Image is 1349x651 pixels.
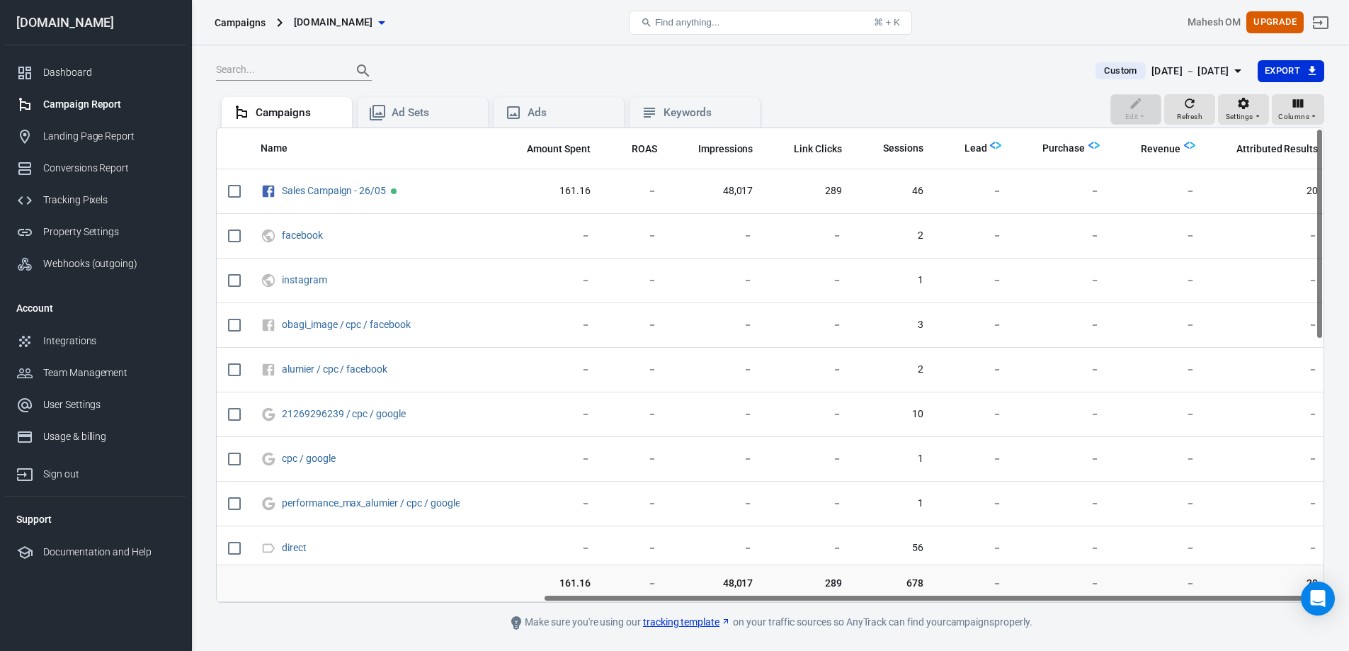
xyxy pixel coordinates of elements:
span: ROAS [632,142,657,157]
span: Sessions [883,142,923,156]
span: － [946,273,1002,288]
span: － [946,229,1002,243]
div: Team Management [43,366,175,380]
svg: Direct [261,540,276,557]
span: － [1218,541,1318,555]
a: Dashboard [5,57,186,89]
span: － [946,363,1002,377]
a: Sign out [1304,6,1338,40]
a: Integrations [5,325,186,357]
span: 20 [1218,576,1318,590]
a: alumier / cpc / facebook [282,363,387,375]
span: Name [261,142,288,156]
span: － [946,318,1002,332]
div: Dashboard [43,65,175,80]
span: 48,017 [680,576,753,590]
svg: Google [261,406,276,423]
span: － [680,273,753,288]
span: － [680,497,753,511]
svg: UTM & Web Traffic [261,227,276,244]
div: Webhooks (outgoing) [43,256,175,271]
div: ⌘ + K [874,17,900,28]
span: － [1122,541,1195,555]
span: 161.16 [508,184,591,198]
input: Search... [216,62,341,80]
span: － [946,184,1002,198]
a: Landing Page Report [5,120,186,152]
span: － [613,497,657,511]
span: － [1218,452,1318,466]
div: Keywords [664,106,749,120]
span: － [1122,273,1195,288]
span: The number of times your ads were on screen. [698,140,753,157]
span: 2 [865,229,923,243]
a: performance_max_alumier / cpc / google [282,497,460,509]
span: The number of times your ads were on screen. [680,140,753,157]
span: － [946,576,1002,590]
a: Usage & billing [5,421,186,453]
button: Settings [1218,94,1269,125]
span: － [1122,576,1195,590]
span: － [946,452,1002,466]
span: － [1218,363,1318,377]
span: cpc / google [282,453,338,463]
span: － [508,363,591,377]
span: － [1122,452,1195,466]
span: － [1122,184,1195,198]
div: Open Intercom Messenger [1301,582,1335,616]
span: － [613,541,657,555]
a: facebook [282,230,323,241]
span: Name [261,142,306,156]
span: － [1024,273,1100,288]
svg: UTM & Web Traffic [261,272,276,289]
div: Property Settings [43,225,175,239]
span: － [613,184,657,198]
a: Conversions Report [5,152,186,184]
span: － [508,273,591,288]
div: Campaign Report [43,97,175,112]
div: [DATE] － [DATE] [1151,62,1229,80]
span: － [1218,497,1318,511]
div: Campaigns [256,106,341,120]
span: － [1218,407,1318,421]
span: The total return on ad spend [632,140,657,157]
span: － [1024,541,1100,555]
span: － [680,363,753,377]
span: Purchase [1024,142,1085,156]
span: － [775,407,842,421]
svg: Google [261,451,276,468]
svg: Unknown Facebook [261,317,276,334]
span: 1 [865,452,923,466]
span: － [1122,497,1195,511]
span: － [680,407,753,421]
span: － [1024,452,1100,466]
span: － [613,229,657,243]
div: Ad Sets [392,106,477,120]
span: Columns [1278,111,1309,123]
span: 289 [775,184,842,198]
span: 289 [775,576,842,590]
span: Attributed Results [1236,142,1318,157]
span: Settings [1226,111,1253,123]
div: Integrations [43,334,175,349]
span: 3 [865,318,923,332]
span: gaskincare.ie [294,13,373,31]
a: tracking template [643,615,731,630]
span: － [775,229,842,243]
img: Logo [990,140,1001,151]
span: － [1024,184,1100,198]
span: － [613,363,657,377]
span: 21269296239 / cpc / google [282,409,408,419]
span: － [775,363,842,377]
a: Webhooks (outgoing) [5,248,186,280]
span: 1 [865,497,923,511]
span: － [508,541,591,555]
span: － [775,541,842,555]
span: Impressions [698,142,753,157]
span: Purchase [1042,142,1085,156]
span: － [508,452,591,466]
span: Total revenue calculated by AnyTrack. [1122,140,1180,157]
span: Sessions [865,142,923,156]
span: The total conversions attributed according to your ad network (Facebook, Google, etc.) [1236,140,1318,157]
span: 48,017 [680,184,753,198]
